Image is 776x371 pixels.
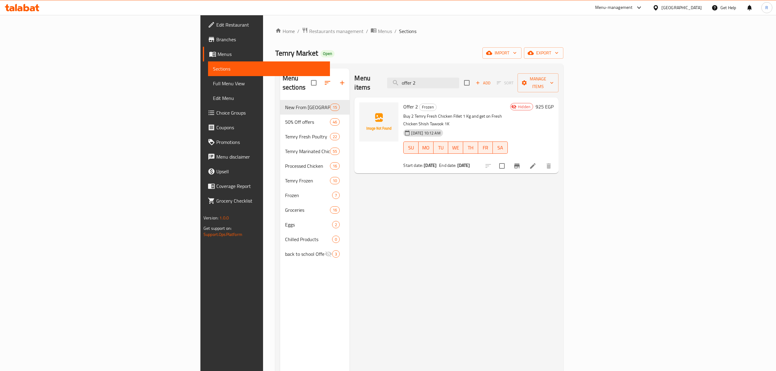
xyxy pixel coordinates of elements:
a: Coverage Report [203,179,330,193]
span: New From [GEOGRAPHIC_DATA] [285,104,330,111]
p: Buy 2 Temry Fresh Chicken Fillet 1 Kg and get on Fresh Chicken Shish Tawook 1K [403,112,508,128]
span: Sections [213,65,325,72]
li: / [366,28,368,35]
a: Choice Groups [203,105,330,120]
button: Add [473,78,493,88]
span: WE [451,143,461,152]
span: Full Menu View [213,80,325,87]
span: Select section first [493,78,518,88]
span: 46 [330,119,339,125]
div: Menu-management [595,4,633,11]
button: SU [403,141,419,154]
span: Edit Restaurant [216,21,325,28]
span: TU [436,143,446,152]
span: End date: [439,161,456,169]
div: Processed Chicken16 [280,159,350,173]
div: 50% Off offers46 [280,115,350,129]
span: Grocery Checklist [216,197,325,204]
a: Edit menu item [529,162,536,170]
button: delete [541,159,556,173]
span: Add item [473,78,493,88]
span: Coupons [216,124,325,131]
span: Frozen [285,192,332,199]
span: 55 [330,149,339,154]
button: TU [434,141,448,154]
span: 0 [332,237,339,242]
span: Menus [378,28,392,35]
a: Sections [208,61,330,76]
span: back to school Offers [285,250,325,258]
span: Edit Menu [213,94,325,102]
nav: Menu sections [280,97,350,264]
h2: Menu items [354,74,380,92]
span: 2 [332,222,339,228]
div: Frozen7 [280,188,350,203]
span: Select all sections [307,76,320,89]
span: Temry Frozen [285,177,330,184]
span: Offer 2 [403,102,418,111]
span: Chilled Products [285,236,332,243]
a: Branches [203,32,330,47]
span: [DATE] 10:12 AM [409,130,443,136]
span: Temry Marinated Chicken [285,148,330,155]
div: back to school Offers3 [280,247,350,261]
a: Upsell [203,164,330,179]
span: Processed Chicken [285,162,330,170]
button: TH [463,141,478,154]
span: Sections [399,28,416,35]
svg: Inactive section [325,250,332,258]
div: items [332,236,340,243]
a: Grocery Checklist [203,193,330,208]
span: Get support on: [203,224,232,232]
span: Version: [203,214,218,222]
span: SA [495,143,505,152]
span: 50% Off offers [285,118,330,126]
span: Upsell [216,168,325,175]
span: 7 [332,193,339,198]
div: Frozen [419,104,437,111]
a: Menu disclaimer [203,149,330,164]
a: Edit Menu [208,91,330,105]
div: items [332,250,340,258]
span: 16 [330,207,339,213]
span: Branches [216,36,325,43]
span: Menus [218,50,325,58]
span: Temry Fresh Poultry [285,133,330,140]
a: Menus [371,27,392,35]
span: 10 [330,178,339,184]
img: Offer 2 [359,102,398,141]
span: Promotions [216,138,325,146]
a: Full Menu View [208,76,330,91]
button: SA [493,141,508,154]
input: search [387,78,459,88]
a: Edit Restaurant [203,17,330,32]
span: Groceries [285,206,330,214]
a: Restaurants management [302,27,364,35]
div: items [330,148,340,155]
span: Start date: [403,161,423,169]
span: import [487,49,517,57]
div: items [330,104,340,111]
span: Restaurants management [309,28,364,35]
button: import [482,47,522,59]
span: MO [421,143,431,152]
button: MO [419,141,434,154]
div: Eggs [285,221,332,228]
div: New From [GEOGRAPHIC_DATA]15 [280,100,350,115]
span: Menu disclaimer [216,153,325,160]
span: Frozen [419,104,436,111]
span: export [529,49,558,57]
a: Menus [203,47,330,61]
span: SU [406,143,416,152]
button: Manage items [518,73,558,92]
div: Temry Fresh Poultry22 [280,129,350,144]
div: Eggs2 [280,217,350,232]
div: items [332,192,340,199]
